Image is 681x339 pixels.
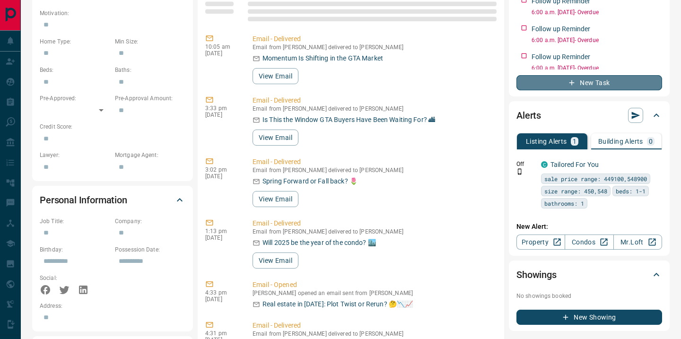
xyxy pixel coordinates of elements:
[253,330,493,337] p: Email from [PERSON_NAME] delivered to [PERSON_NAME]
[205,296,238,303] p: [DATE]
[544,186,607,196] span: size range: 450,548
[40,9,185,17] p: Motivation:
[253,96,493,105] p: Email - Delivered
[616,186,646,196] span: beds: 1-1
[205,330,238,337] p: 4:31 pm
[516,310,662,325] button: New Showing
[40,192,127,208] h2: Personal Information
[40,37,110,46] p: Home Type:
[253,34,493,44] p: Email - Delivered
[262,299,413,309] p: Real estate in [DATE]: Plot Twist or Rerun? 🤔📉📈
[516,75,662,90] button: New Task
[40,94,110,103] p: Pre-Approved:
[40,245,110,254] p: Birthday:
[205,228,238,235] p: 1:13 pm
[253,105,493,112] p: Email from [PERSON_NAME] delivered to [PERSON_NAME]
[115,217,185,226] p: Company:
[253,44,493,51] p: Email from [PERSON_NAME] delivered to [PERSON_NAME]
[253,321,493,330] p: Email - Delivered
[532,8,662,17] p: 6:00 a.m. [DATE] - Overdue
[253,228,493,235] p: Email from [PERSON_NAME] delivered to [PERSON_NAME]
[516,267,557,282] h2: Showings
[115,37,185,46] p: Min Size:
[544,199,584,208] span: bathrooms: 1
[205,289,238,296] p: 4:33 pm
[40,66,110,74] p: Beds:
[205,105,238,112] p: 3:33 pm
[516,160,535,168] p: Off
[544,174,647,183] span: sale price range: 449100,548900
[613,235,662,250] a: Mr.Loft
[516,168,523,175] svg: Push Notification Only
[253,218,493,228] p: Email - Delivered
[516,292,662,300] p: No showings booked
[516,263,662,286] div: Showings
[573,138,576,145] p: 1
[253,280,493,290] p: Email - Opened
[40,189,185,211] div: Personal Information
[115,151,185,159] p: Mortgage Agent:
[262,115,435,125] p: Is This the Window GTA Buyers Have Been Waiting For? 🏙
[115,94,185,103] p: Pre-Approval Amount:
[205,43,238,50] p: 10:05 am
[516,104,662,127] div: Alerts
[262,176,358,186] p: Spring Forward or Fall back? 🌷
[40,122,185,131] p: Credit Score:
[205,173,238,180] p: [DATE]
[541,161,548,168] div: condos.ca
[598,138,643,145] p: Building Alerts
[253,68,298,84] button: View Email
[532,64,662,72] p: 6:00 a.m. [DATE] - Overdue
[253,252,298,269] button: View Email
[253,130,298,146] button: View Email
[526,138,567,145] p: Listing Alerts
[115,66,185,74] p: Baths:
[516,235,565,250] a: Property
[550,161,599,168] a: Tailored For You
[532,24,590,34] p: Follow up Reminder
[40,302,185,310] p: Address:
[205,50,238,57] p: [DATE]
[516,108,541,123] h2: Alerts
[40,217,110,226] p: Job Title:
[565,235,613,250] a: Condos
[205,166,238,173] p: 3:02 pm
[532,52,590,62] p: Follow up Reminder
[205,112,238,118] p: [DATE]
[253,157,493,167] p: Email - Delivered
[40,151,110,159] p: Lawyer:
[253,167,493,174] p: Email from [PERSON_NAME] delivered to [PERSON_NAME]
[532,36,662,44] p: 6:00 a.m. [DATE] - Overdue
[205,235,238,241] p: [DATE]
[253,191,298,207] button: View Email
[262,53,383,63] p: Momentum Is Shifting in the GTA Market
[115,245,185,254] p: Possession Date:
[40,274,110,282] p: Social:
[262,238,376,248] p: Will 2025 be the year of the condo? 🏙️
[649,138,653,145] p: 0
[253,290,493,296] p: [PERSON_NAME] opened an email sent from [PERSON_NAME]
[516,222,662,232] p: New Alert:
